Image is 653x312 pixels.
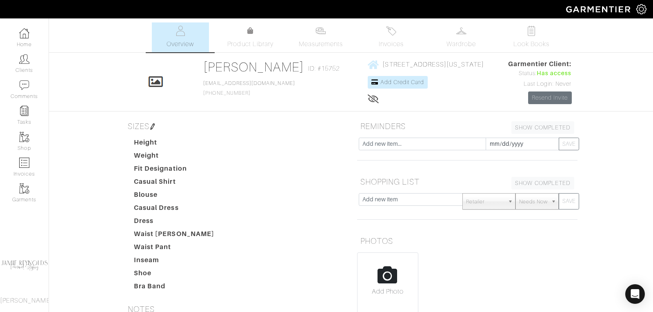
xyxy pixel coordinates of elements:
[203,80,295,96] span: [PHONE_NUMBER]
[128,151,221,164] dt: Weight
[559,138,579,150] button: SAVE
[357,233,577,249] h5: PHOTOS
[128,177,221,190] dt: Casual Shirt
[203,60,304,74] a: [PERSON_NAME]
[368,76,428,89] a: Add Credit Card
[380,79,424,85] span: Add Credit Card
[511,177,574,189] a: SHOW COMPLETED
[508,59,572,69] span: Garmentier Client:
[128,203,221,216] dt: Casual Dress
[511,121,574,134] a: SHOW COMPLETED
[128,229,221,242] dt: Waist [PERSON_NAME]
[19,132,29,142] img: garments-icon-b7da505a4dc4fd61783c78ac3ca0ef83fa9d6f193b1c9dc38574b1d14d53ca28.png
[128,242,221,255] dt: Waist Pant
[528,91,572,104] a: Resend Invite
[359,193,463,206] input: Add new item
[19,80,29,90] img: comment-icon-a0a6a9ef722e966f86d9cbdc48e553b5cf19dbc54f86b18d962a5391bc8f6eb6.png
[128,255,221,268] dt: Inseam
[362,22,420,52] a: Invoices
[128,268,221,281] dt: Shoe
[128,281,221,294] dt: Bra Band
[19,106,29,116] img: reminder-icon-8004d30b9f0a5d33ae49ab947aed9ed385cf756f9e5892f1edd6e32f2345188e.png
[526,26,537,36] img: todo-9ac3debb85659649dc8f770b8b6100bb5dab4b48dedcbae339e5042a72dfd3cc.svg
[19,158,29,168] img: orders-icon-0abe47150d42831381b5fb84f609e132dff9fe21cb692f30cb5eec754e2cba89.png
[175,26,185,36] img: basicinfo-40fd8af6dae0f16599ec9e87c0ef1c0a1fdea2edbe929e3d69a839185d80c458.svg
[537,69,572,78] span: Has access
[308,64,340,74] span: ID: #15752
[128,190,221,203] dt: Blouse
[315,26,326,36] img: measurements-466bbee1fd09ba9460f595b01e5d73f9e2bff037440d3c8f018324cb6cdf7a4a.svg
[559,193,579,209] button: SAVE
[222,26,279,49] a: Product Library
[562,2,636,16] img: garmentier-logo-header-white-b43fb05a5012e4ada735d5af1a66efaba907eab6374d6393d1fbf88cb4ef424d.png
[386,26,396,36] img: orders-27d20c2124de7fd6de4e0e44c1d41de31381a507db9b33961299e4e07d508b8c.svg
[128,138,221,151] dt: Height
[128,164,221,177] dt: Fit Designation
[227,39,273,49] span: Product Library
[167,39,194,49] span: Overview
[508,69,572,78] div: Status:
[124,118,345,134] h5: SIZES
[19,54,29,64] img: clients-icon-6bae9207a08558b7cb47a8932f037763ab4055f8c8b6bfacd5dc20c3e0201464.png
[466,194,504,210] span: Retailer
[625,284,645,304] div: Open Intercom Messenger
[128,216,221,229] dt: Dress
[513,39,550,49] span: Look Books
[292,22,350,52] a: Measurements
[299,39,343,49] span: Measurements
[379,39,404,49] span: Invoices
[368,59,484,69] a: [STREET_ADDRESS][US_STATE]
[636,4,646,14] img: gear-icon-white-bd11855cb880d31180b6d7d6211b90ccbf57a29d726f0c71d8c61bd08dd39cc2.png
[149,123,156,130] img: pen-cf24a1663064a2ec1b9c1bd2387e9de7a2fa800b781884d57f21acf72779bad2.png
[382,61,484,68] span: [STREET_ADDRESS][US_STATE]
[19,28,29,38] img: dashboard-icon-dbcd8f5a0b271acd01030246c82b418ddd0df26cd7fceb0bd07c9910d44c42f6.png
[433,22,490,52] a: Wardrobe
[519,194,548,210] span: Needs Now
[508,80,572,89] div: Last Login: Never
[357,174,577,190] h5: SHOPPING LIST
[152,22,209,52] a: Overview
[456,26,466,36] img: wardrobe-487a4870c1b7c33e795ec22d11cfc2ed9d08956e64fb3008fe2437562e282088.svg
[446,39,476,49] span: Wardrobe
[19,183,29,194] img: garments-icon-b7da505a4dc4fd61783c78ac3ca0ef83fa9d6f193b1c9dc38574b1d14d53ca28.png
[503,22,560,52] a: Look Books
[357,118,577,134] h5: REMINDERS
[359,138,486,150] input: Add new item...
[203,80,295,86] a: [EMAIL_ADDRESS][DOMAIN_NAME]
